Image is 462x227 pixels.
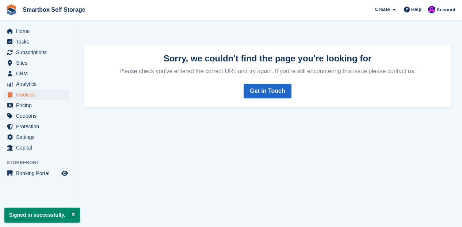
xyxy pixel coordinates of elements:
[4,68,69,79] a: menu
[411,6,421,13] span: Help
[16,132,60,142] span: Settings
[244,84,291,98] a: Get in Touch
[4,168,69,178] a: menu
[4,132,69,142] a: menu
[4,79,69,89] a: menu
[20,4,88,16] a: Smartbox Self Storage
[4,58,69,68] a: menu
[4,26,69,36] a: menu
[16,168,60,178] span: Booking Portal
[16,121,60,132] span: Protection
[16,26,60,36] span: Home
[4,37,69,47] a: menu
[16,47,60,57] span: Subscriptions
[93,65,442,75] p: Please check you've entered the correct URL and try again. If you're still encountering this issu...
[4,111,69,121] a: menu
[4,143,69,153] a: menu
[60,169,69,178] a: Preview store
[4,90,69,100] a: menu
[4,47,69,57] a: menu
[93,53,442,63] h2: Sorry, we couldn't find the page you're looking for
[16,58,60,68] span: Sites
[436,6,455,14] span: Account
[375,6,390,13] span: Create
[16,90,60,100] span: Invoices
[6,4,17,15] img: stora-icon-8386f47178a22dfd0bd8f6a31ec36ba5ce8667c1dd55bd0f319d3a0aa187defe.svg
[4,121,69,132] a: menu
[16,143,60,153] span: Capital
[16,100,60,110] span: Pricing
[7,159,73,166] span: Storefront
[16,111,60,121] span: Coupons
[4,208,80,223] p: Signed in successfully.
[4,100,69,110] a: menu
[16,68,60,79] span: CRM
[16,79,60,89] span: Analytics
[16,37,60,47] span: Tasks
[428,6,435,13] img: Sam Austin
